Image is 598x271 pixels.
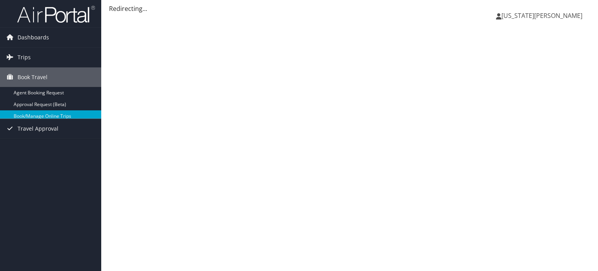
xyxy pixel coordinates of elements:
span: [US_STATE][PERSON_NAME] [501,11,582,20]
span: Dashboards [18,28,49,47]
span: Travel Approval [18,119,58,138]
span: Book Travel [18,67,47,87]
img: airportal-logo.png [17,5,95,23]
a: [US_STATE][PERSON_NAME] [496,4,590,27]
span: Trips [18,48,31,67]
div: Redirecting... [109,4,590,13]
